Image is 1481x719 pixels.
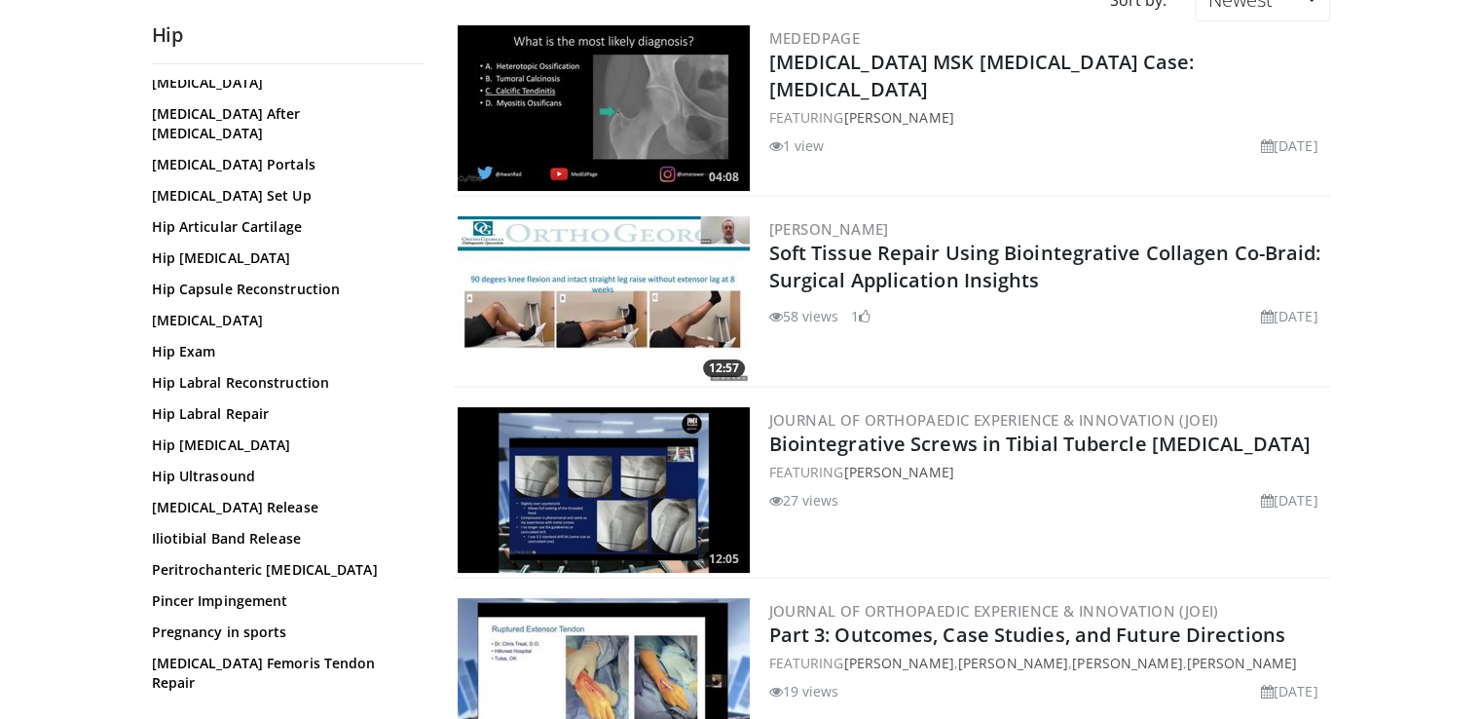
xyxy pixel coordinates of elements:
a: Journal of Orthopaedic Experience & Innovation (JOEI) [769,410,1219,430]
a: Hip Articular Cartilage [152,217,415,237]
a: 12:57 [458,216,750,382]
a: [PERSON_NAME] [1187,654,1297,672]
a: [MEDICAL_DATA] [152,311,415,330]
img: c28faab9-c4a6-4db2-ad81-9ac83c375198.300x170_q85_crop-smart_upscale.jpg [458,407,750,573]
a: Hip Ultrasound [152,467,415,486]
a: Peritrochanteric [MEDICAL_DATA] [152,560,415,580]
a: 04:08 [458,25,750,191]
a: MedEdPage [769,28,861,48]
a: Hip Labral Reconstruction [152,373,415,393]
span: 04:08 [703,169,745,186]
li: 27 views [769,490,839,511]
li: [DATE] [1261,681,1318,701]
a: [MEDICAL_DATA] MSK [MEDICAL_DATA] Case: [MEDICAL_DATA] [769,49,1195,102]
div: FEATURING [769,107,1326,128]
div: FEATURING , , , [769,653,1326,673]
img: 84660d32-efdf-4bbc-8a93-133380e126d8.300x170_q85_crop-smart_upscale.jpg [458,25,750,191]
a: [PERSON_NAME] [1072,654,1182,672]
a: [PERSON_NAME] [843,654,953,672]
li: 1 [851,306,870,326]
a: Hip Labral Repair [152,404,415,424]
a: Part 3: Outcomes, Case Studies, and Future Directions [769,622,1285,648]
a: [PERSON_NAME] [958,654,1068,672]
a: Hip Capsule Reconstruction [152,280,415,299]
a: Pregnancy in sports [152,623,415,642]
a: [MEDICAL_DATA] Femoris Tendon Repair [152,654,415,693]
a: Hip [MEDICAL_DATA] [152,435,415,455]
span: 12:57 [703,359,745,377]
div: FEATURING [769,462,1326,482]
a: [MEDICAL_DATA] Release [152,498,415,517]
span: 12:05 [703,550,745,568]
a: Hip Exam [152,342,415,361]
img: c389617d-ce64-47fb-901c-7653e1c65084.300x170_q85_crop-smart_upscale.jpg [458,216,750,382]
li: 19 views [769,681,839,701]
a: [MEDICAL_DATA] After [MEDICAL_DATA] [152,104,415,143]
a: Hip [MEDICAL_DATA] [152,248,415,268]
a: Pincer Impingement [152,591,415,611]
a: [MEDICAL_DATA] Portals [152,155,415,174]
a: Soft Tissue Repair Using Biointegrative Collagen Co-Braid: Surgical Application Insights [769,240,1321,293]
a: [PERSON_NAME] [769,219,889,239]
a: [MEDICAL_DATA] Set Up [152,186,415,206]
a: Biointegrative Screws in Tibial Tubercle [MEDICAL_DATA] [769,431,1312,457]
h2: Hip [152,22,425,48]
a: Journal of Orthopaedic Experience & Innovation (JOEI) [769,601,1219,621]
li: 58 views [769,306,839,326]
li: [DATE] [1261,135,1318,156]
li: [DATE] [1261,490,1318,511]
a: Iliotibial Band Release [152,529,415,549]
a: [PERSON_NAME] [843,108,953,127]
li: 1 view [769,135,825,156]
a: [PERSON_NAME] [843,463,953,481]
a: 12:05 [458,407,750,573]
li: [DATE] [1261,306,1318,326]
a: [MEDICAL_DATA] [152,73,415,93]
